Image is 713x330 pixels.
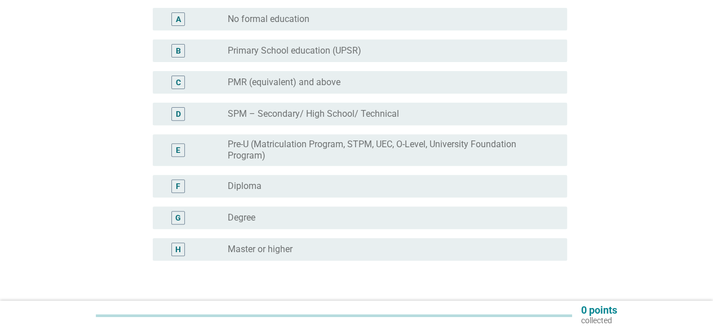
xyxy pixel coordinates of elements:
[228,244,293,255] label: Master or higher
[228,212,255,223] label: Degree
[176,108,181,120] div: D
[228,14,309,25] label: No formal education
[228,139,549,161] label: Pre-U (Matriculation Program, STPM, UEC, O-Level, University Foundation Program)
[581,315,617,325] p: collected
[581,305,617,315] p: 0 points
[175,212,181,224] div: G
[228,108,399,120] label: SPM – Secondary/ High School/ Technical
[176,181,180,192] div: F
[176,77,181,89] div: C
[176,45,181,57] div: B
[176,14,181,25] div: A
[228,77,340,88] label: PMR (equivalent) and above
[228,181,262,192] label: Diploma
[176,144,180,156] div: E
[175,244,181,256] div: H
[228,45,361,56] label: Primary School education (UPSR)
